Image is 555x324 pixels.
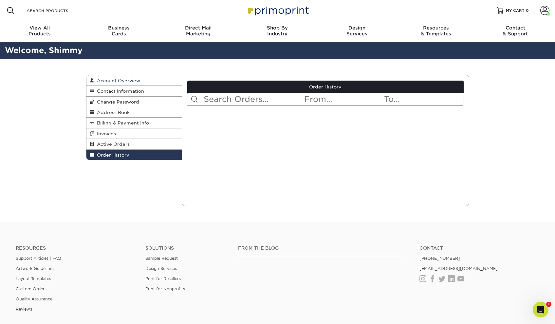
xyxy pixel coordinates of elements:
[94,88,144,94] span: Contact Information
[526,8,529,13] span: 0
[238,245,402,251] h4: From the Blog
[86,128,182,139] a: Invoices
[158,21,238,42] a: Direct MailMarketing
[238,25,317,31] span: Shop By
[27,7,90,14] input: SEARCH PRODUCTS.....
[419,266,498,271] a: [EMAIL_ADDRESS][DOMAIN_NAME]
[476,21,555,42] a: Contact& Support
[419,256,460,261] a: [PHONE_NUMBER]
[187,81,464,93] a: Order History
[86,150,182,160] a: Order History
[546,302,551,307] span: 1
[317,25,397,31] span: Design
[86,139,182,149] a: Active Orders
[16,266,54,271] a: Artwork Guidelines
[2,304,56,322] iframe: Google Customer Reviews
[86,86,182,96] a: Contact Information
[145,286,185,291] a: Print for Nonprofits
[476,25,555,37] div: & Support
[86,97,182,107] a: Change Password
[476,25,555,31] span: Contact
[16,245,136,251] h4: Resources
[158,25,238,31] span: Direct Mail
[16,286,46,291] a: Custom Orders
[145,245,228,251] h4: Solutions
[419,245,539,251] a: Contact
[397,21,476,42] a: Resources& Templates
[238,21,317,42] a: Shop ByIndustry
[158,25,238,37] div: Marketing
[16,276,51,281] a: Layout Templates
[383,93,463,105] input: To...
[397,25,476,31] span: Resources
[94,99,139,105] span: Change Password
[145,256,178,261] a: Sample Request
[79,21,158,42] a: BusinessCards
[506,8,525,13] span: MY CART
[79,25,158,37] div: Cards
[304,93,383,105] input: From...
[94,152,129,158] span: Order History
[16,296,52,301] a: Quality Assurance
[317,25,397,37] div: Services
[203,93,304,105] input: Search Orders...
[397,25,476,37] div: & Templates
[86,107,182,118] a: Address Book
[86,75,182,86] a: Account Overview
[533,302,548,317] iframe: Intercom live chat
[145,266,177,271] a: Design Services
[94,131,116,136] span: Invoices
[94,110,130,115] span: Address Book
[238,25,317,37] div: Industry
[94,120,149,125] span: Billing & Payment Info
[79,25,158,31] span: Business
[245,3,310,17] img: Primoprint
[317,21,397,42] a: DesignServices
[94,142,130,147] span: Active Orders
[94,78,140,83] span: Account Overview
[16,256,61,261] a: Support Articles | FAQ
[145,276,181,281] a: Print for Resellers
[86,118,182,128] a: Billing & Payment Info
